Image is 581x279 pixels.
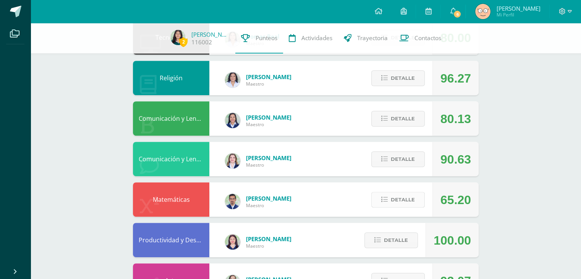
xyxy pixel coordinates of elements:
button: Detalle [371,151,425,167]
span: Detalle [391,71,415,85]
div: Religión [133,61,209,95]
span: Maestro [246,202,291,209]
div: 80.13 [440,102,471,136]
a: 116002 [191,38,212,46]
img: 0720b70caab395a5f554da48e8831271.png [225,113,240,128]
button: Detalle [364,232,418,248]
span: [PERSON_NAME] [496,5,540,12]
span: Maestro [246,121,291,128]
a: Actividades [283,23,338,54]
span: [PERSON_NAME] [246,195,291,202]
span: Actividades [301,34,332,42]
a: Punteos [235,23,283,54]
img: 5833435b0e0c398ee4b261d46f102b9b.png [225,72,240,88]
span: 6 [453,10,461,18]
button: Detalle [371,192,425,208]
a: Contactos [393,23,447,54]
a: Trayectoria [338,23,393,54]
div: Comunicación y Lenguaje L2 [133,101,209,136]
div: Matemáticas [133,182,209,217]
span: Detalle [384,233,408,247]
img: fe485a1b2312a23f91fdbba9dab026de.png [225,194,240,209]
span: Contactos [414,34,441,42]
img: bc6d6aab1336f8df79dc5e0afc16560a.png [475,4,490,19]
span: [PERSON_NAME] [246,154,291,162]
button: Detalle [371,111,425,127]
span: [PERSON_NAME] [246,114,291,121]
span: Detalle [391,112,415,126]
div: Productividad y Desarrollo [133,223,209,257]
span: Mi Perfil [496,11,540,18]
a: [PERSON_NAME] [191,31,230,38]
span: Detalle [391,193,415,207]
div: 96.27 [440,61,471,96]
div: 100.00 [434,223,471,258]
span: Detalle [391,152,415,166]
div: 90.63 [440,142,471,177]
div: 65.20 [440,183,471,217]
span: Maestro [246,243,291,249]
span: Maestro [246,81,291,87]
span: Trayectoria [357,34,388,42]
span: Maestro [246,162,291,168]
span: Punteos [256,34,277,42]
img: 1779cab9c6711a1d8cfe307abf2cf892.png [170,30,186,45]
div: Comunicación y Lenguaje L3 Inglés [133,142,209,176]
span: [PERSON_NAME] [246,73,291,81]
img: a452c7054714546f759a1a740f2e8572.png [225,234,240,250]
button: Detalle [371,70,425,86]
span: [PERSON_NAME] [246,235,291,243]
span: 2 [179,37,188,47]
img: 08390b0ccb8bb92ebf03f24154704f33.png [225,153,240,169]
